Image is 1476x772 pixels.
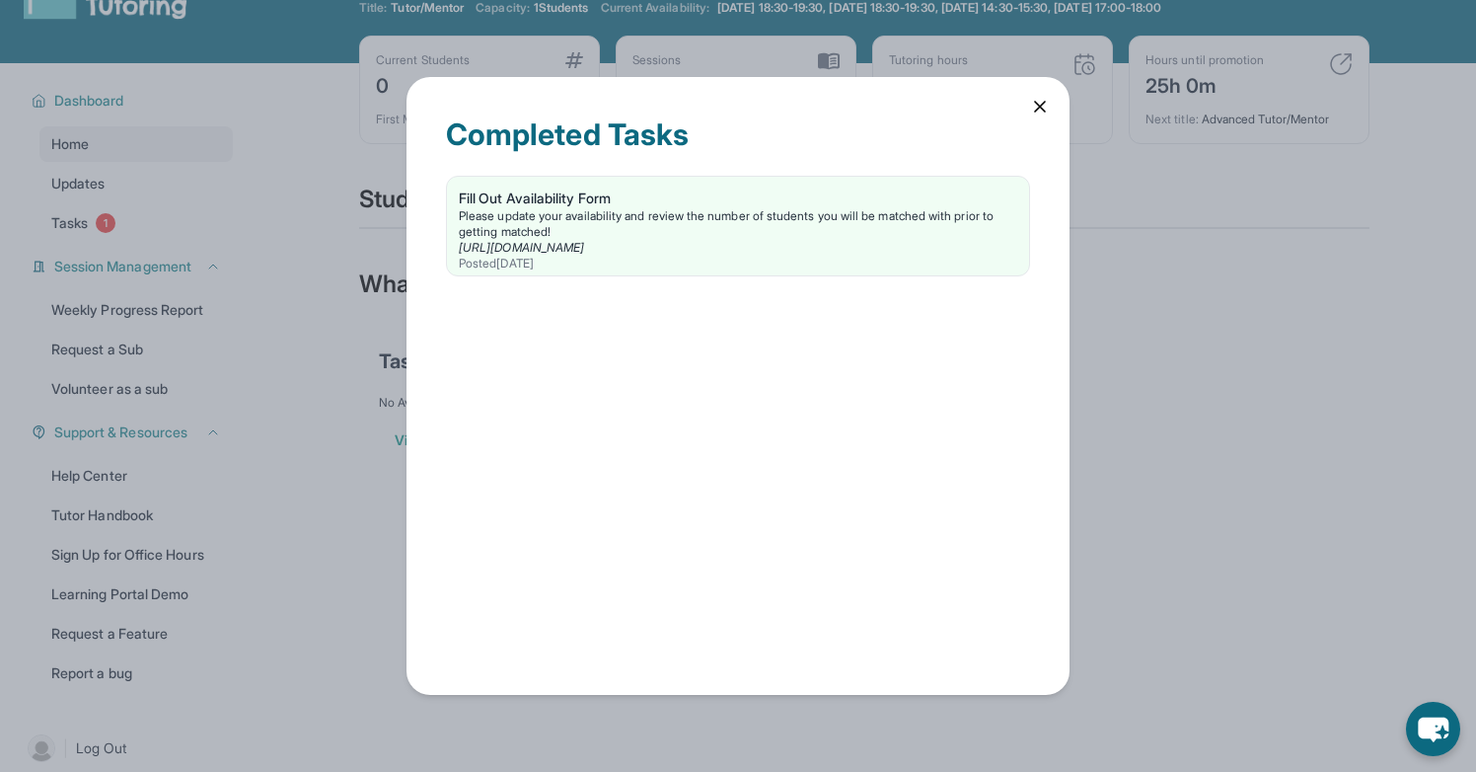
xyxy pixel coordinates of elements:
div: Fill Out Availability Form [459,189,1017,208]
div: Posted [DATE] [459,256,1017,271]
a: [URL][DOMAIN_NAME] [459,240,584,255]
a: Fill Out Availability FormPlease update your availability and review the number of students you w... [447,177,1029,275]
button: chat-button [1406,702,1460,756]
div: Please update your availability and review the number of students you will be matched with prior ... [459,208,1017,240]
div: Completed Tasks [446,116,1030,176]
